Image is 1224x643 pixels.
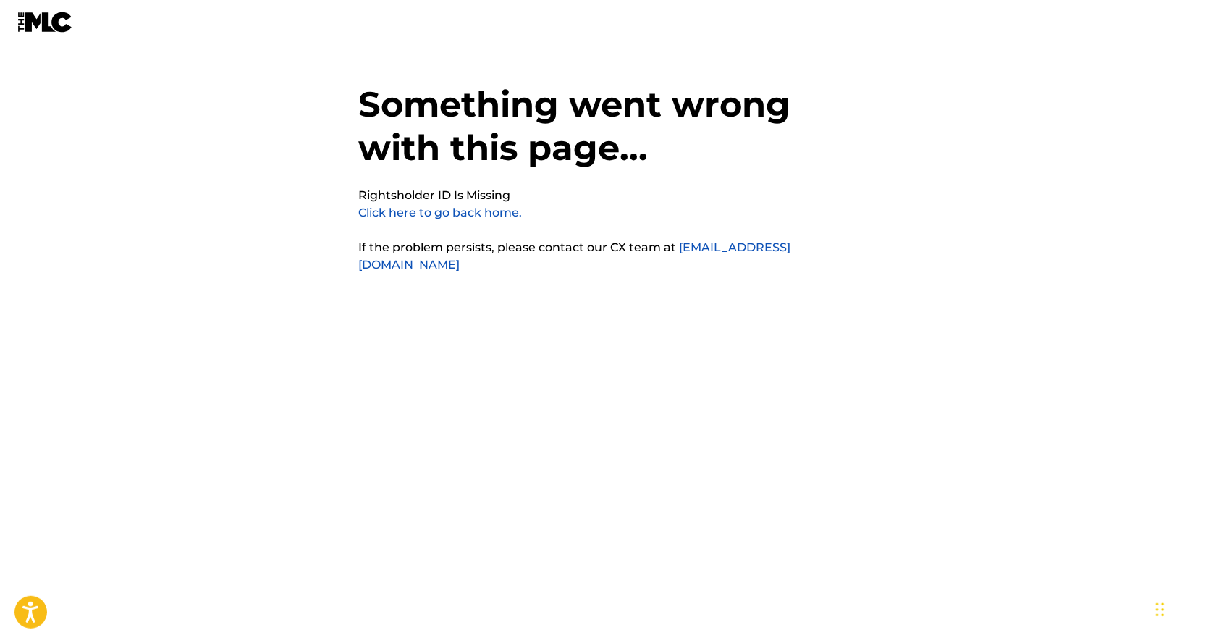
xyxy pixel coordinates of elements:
[1152,573,1224,643] iframe: Chat Widget
[359,206,523,219] a: Click here to go back home.
[359,83,866,187] h1: Something went wrong with this page...
[359,187,511,204] pre: Rightsholder ID Is Missing
[359,239,866,274] p: If the problem persists, please contact our CX team at
[17,12,73,33] img: MLC Logo
[359,240,791,272] a: [EMAIL_ADDRESS][DOMAIN_NAME]
[1156,588,1165,631] div: Drag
